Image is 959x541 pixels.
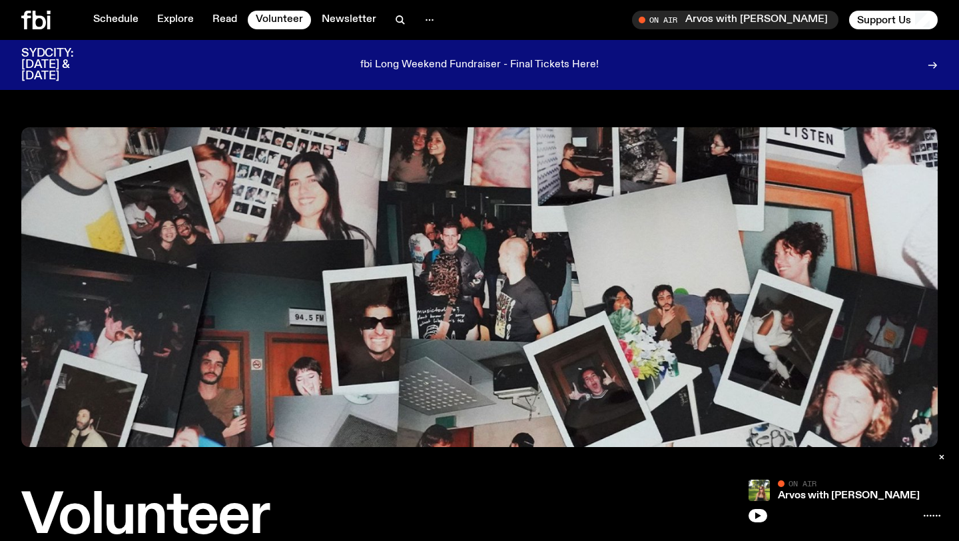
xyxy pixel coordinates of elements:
a: Arvos with [PERSON_NAME] [778,490,920,501]
p: fbi Long Weekend Fundraiser - Final Tickets Here! [360,59,599,71]
span: On Air [789,479,816,488]
button: Support Us [849,11,938,29]
span: Support Us [857,14,911,26]
a: Newsletter [314,11,384,29]
h3: SYDCITY: [DATE] & [DATE] [21,48,107,82]
a: Schedule [85,11,147,29]
img: Lizzie Bowles is sitting in a bright green field of grass, with dark sunglasses and a black top. ... [749,480,770,501]
img: A collage of photographs and polaroids showing FBI volunteers. [21,127,938,447]
a: Volunteer [248,11,311,29]
a: Explore [149,11,202,29]
a: Read [204,11,245,29]
button: On AirArvos with [PERSON_NAME] [632,11,838,29]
